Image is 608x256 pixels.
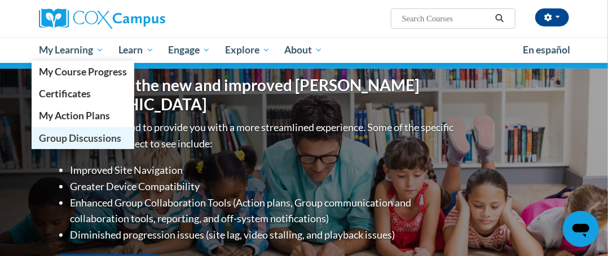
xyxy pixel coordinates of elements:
[535,8,569,26] button: Account Settings
[32,37,111,63] a: My Learning
[70,195,456,227] li: Enhanced Group Collaboration Tools (Action plans, Group communication and collaboration tools, re...
[118,43,154,57] span: Learn
[70,162,456,178] li: Improved Site Navigation
[70,227,456,243] li: Diminished progression issues (site lag, video stalling, and playback issues)
[39,132,121,144] span: Group Discussions
[30,37,578,63] div: Main menu
[39,88,91,100] span: Certificates
[523,44,570,56] span: En español
[491,12,508,25] button: Search
[47,76,456,114] h1: Welcome to the new and improved [PERSON_NAME][GEOGRAPHIC_DATA]
[32,105,134,127] a: My Action Plans
[39,66,127,78] span: My Course Progress
[39,43,104,57] span: My Learning
[32,127,134,149] a: Group Discussions
[225,43,270,57] span: Explore
[39,110,110,122] span: My Action Plans
[39,8,165,29] img: Cox Campus
[47,119,456,152] p: Overall, we are proud to provide you with a more streamlined experience. Some of the specific cha...
[111,37,161,63] a: Learn
[277,37,331,63] a: About
[39,8,204,29] a: Cox Campus
[563,211,599,247] iframe: Button to launch messaging window
[218,37,277,63] a: Explore
[516,38,578,62] a: En español
[70,178,456,195] li: Greater Device Compatibility
[168,43,210,57] span: Engage
[284,43,323,57] span: About
[161,37,218,63] a: Engage
[401,12,491,25] input: Search Courses
[32,61,134,83] a: My Course Progress
[32,83,134,105] a: Certificates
